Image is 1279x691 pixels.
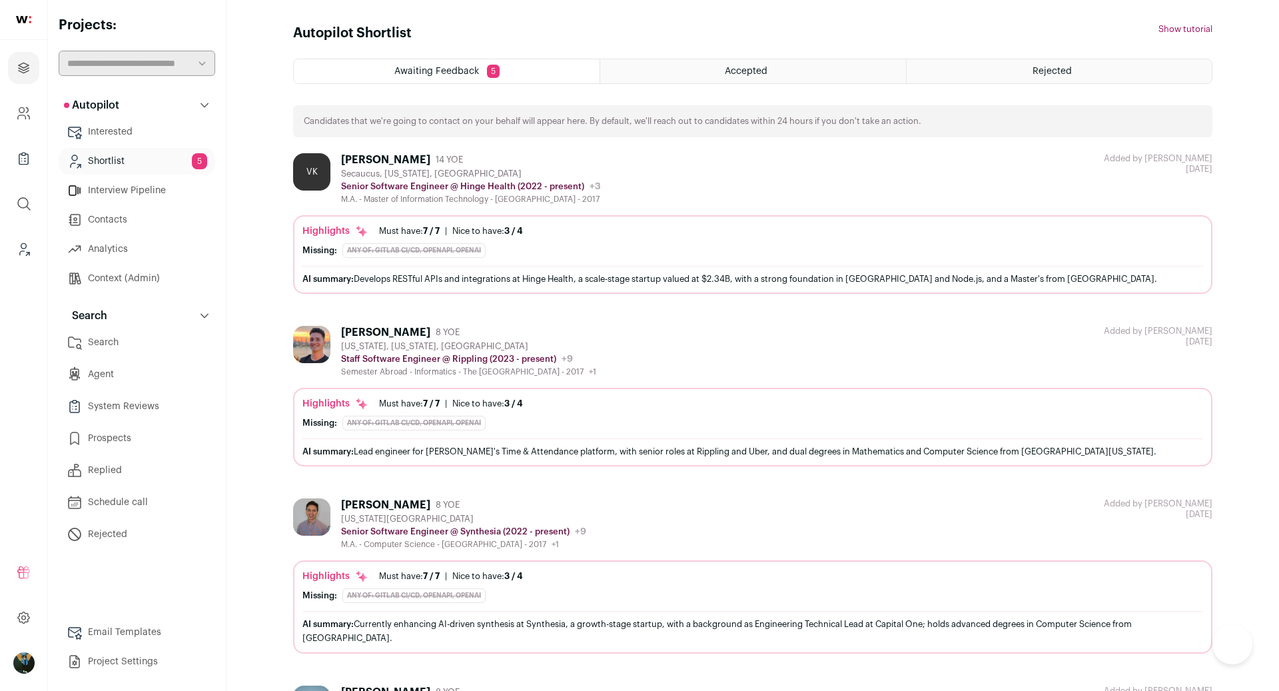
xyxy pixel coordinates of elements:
[452,571,523,582] div: Nice to have:
[600,59,905,83] a: Accepted
[59,265,215,292] a: Context (Admin)
[394,67,479,76] span: Awaiting Feedback
[302,245,337,256] div: Missing:
[59,148,215,175] a: Shortlist5
[590,182,601,191] span: +3
[302,225,368,238] div: Highlights
[59,619,215,646] a: Email Templates
[341,498,430,512] div: [PERSON_NAME]
[59,648,215,675] a: Project Settings
[379,226,440,237] div: Must have:
[341,514,586,524] div: [US_STATE][GEOGRAPHIC_DATA]
[341,153,430,167] div: [PERSON_NAME]
[341,354,556,364] p: Staff Software Engineer @ Rippling (2023 - present)
[342,416,486,430] div: Any of: GitLab CI/CD, OpenAPI, OpenAI
[504,399,523,408] span: 3 / 4
[302,444,1203,458] div: Lead engineer for [PERSON_NAME]'s Time & Attendance platform, with senior roles at Rippling and U...
[1158,24,1212,35] button: Show tutorial
[293,153,330,191] div: VK
[293,498,330,536] img: 0907ab189218a26310ef3f615e74f069da3b4ebeb26d75a1ae5335ba247d8a4b
[59,425,215,452] a: Prospects
[1212,624,1252,664] iframe: Help Scout Beacon - Open
[379,571,440,582] div: Must have:
[8,52,39,84] a: Projects
[302,397,368,410] div: Highlights
[379,571,523,582] ul: |
[341,194,601,205] div: M.A. - Master of Information Technology - [GEOGRAPHIC_DATA] - 2017
[436,327,460,338] span: 8 YOE
[302,447,354,456] span: AI summary:
[379,398,523,409] ul: |
[423,227,440,235] span: 7 / 7
[59,16,215,35] h2: Projects:
[59,329,215,356] a: Search
[1033,67,1072,76] span: Rejected
[341,526,570,537] p: Senior Software Engineer @ Synthesia (2022 - present)
[452,398,523,409] div: Nice to have:
[59,489,215,516] a: Schedule call
[192,153,207,169] span: 5
[64,308,107,324] p: Search
[342,243,486,258] div: Any of: GitLab CI/CD, OpenAPI, OpenAI
[504,227,523,235] span: 3 / 4
[379,226,523,237] ul: |
[302,620,354,628] span: AI summary:
[302,272,1203,286] div: Develops RESTful APIs and integrations at Hinge Health, a scale-stage startup valued at $2.34B, w...
[341,326,430,339] div: [PERSON_NAME]
[302,617,1203,645] div: Currently enhancing AI-driven synthesis at Synthesia, a growth-stage startup, with a background a...
[1104,153,1212,175] div: [DATE]
[64,97,119,113] p: Autopilot
[1104,153,1212,164] div: Added by [PERSON_NAME]
[552,540,559,548] span: +1
[1104,326,1212,347] div: [DATE]
[59,393,215,420] a: System Reviews
[8,97,39,129] a: Company and ATS Settings
[341,539,586,550] div: M.A. - Computer Science - [GEOGRAPHIC_DATA] - 2017
[341,181,584,192] p: Senior Software Engineer @ Hinge Health (2022 - present)
[8,143,39,175] a: Company Lists
[379,398,440,409] div: Must have:
[302,418,337,428] div: Missing:
[293,326,330,363] img: f405f325426d29f64ce4b8f1b21346f3529fbf27f3f60b2743b9deec2fe33998.jpg
[59,457,215,484] a: Replied
[293,105,1212,137] div: Candidates that we're going to contact on your behalf will appear here. By default, we'll reach o...
[436,500,460,510] span: 8 YOE
[423,399,440,408] span: 7 / 7
[302,275,354,283] span: AI summary:
[59,361,215,388] a: Agent
[342,588,486,603] div: Any of: GitLab CI/CD, OpenAPI, OpenAI
[1104,498,1212,509] div: Added by [PERSON_NAME]
[1104,326,1212,337] div: Added by [PERSON_NAME]
[504,572,523,580] span: 3 / 4
[293,153,1212,294] a: VK [PERSON_NAME] 14 YOE Secaucus, [US_STATE], [GEOGRAPHIC_DATA] Senior Software Engineer @ Hinge ...
[341,366,596,377] div: Semester Abroad - Informatics - The [GEOGRAPHIC_DATA] - 2017
[16,16,31,23] img: wellfound-shorthand-0d5821cbd27db2630d0214b213865d53afaa358527fdda9d0ea32b1df1b89c2c.svg
[562,354,573,364] span: +9
[589,368,596,376] span: +1
[1104,498,1212,520] div: [DATE]
[59,303,215,329] button: Search
[302,570,368,583] div: Highlights
[293,326,1212,466] a: [PERSON_NAME] 8 YOE [US_STATE], [US_STATE], [GEOGRAPHIC_DATA] Staff Software Engineer @ Rippling ...
[423,572,440,580] span: 7 / 7
[436,155,463,165] span: 14 YOE
[907,59,1212,83] a: Rejected
[487,65,500,78] span: 5
[302,590,337,601] div: Missing:
[575,527,586,536] span: +9
[59,236,215,263] a: Analytics
[13,652,35,674] img: 12031951-medium_jpg
[341,169,601,179] div: Secaucus, [US_STATE], [GEOGRAPHIC_DATA]
[13,652,35,674] button: Open dropdown
[59,119,215,145] a: Interested
[452,226,523,237] div: Nice to have:
[59,92,215,119] button: Autopilot
[59,207,215,233] a: Contacts
[341,341,596,352] div: [US_STATE], [US_STATE], [GEOGRAPHIC_DATA]
[8,233,39,265] a: Leads (Backoffice)
[59,177,215,204] a: Interview Pipeline
[725,67,767,76] span: Accepted
[293,24,412,43] h1: Autopilot Shortlist
[59,521,215,548] a: Rejected
[293,498,1212,653] a: [PERSON_NAME] 8 YOE [US_STATE][GEOGRAPHIC_DATA] Senior Software Engineer @ Synthesia (2022 - pres...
